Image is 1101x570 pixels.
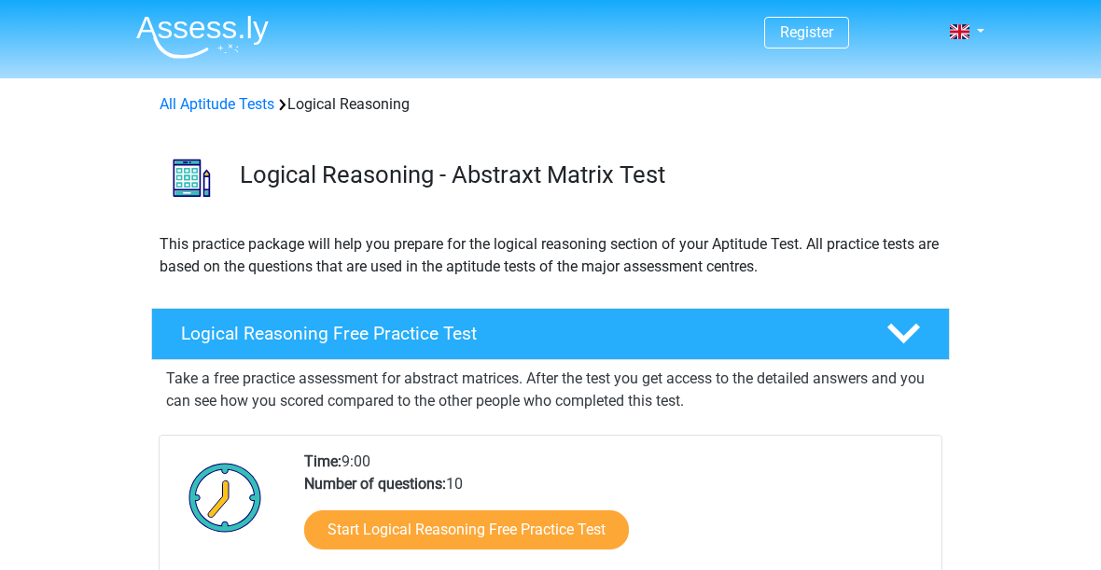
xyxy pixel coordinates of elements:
b: Time: [304,452,341,470]
img: logical reasoning [152,138,231,217]
p: This practice package will help you prepare for the logical reasoning section of your Aptitude Te... [160,233,941,278]
a: Start Logical Reasoning Free Practice Test [304,510,629,549]
a: All Aptitude Tests [160,95,274,113]
h3: Logical Reasoning - Abstraxt Matrix Test [240,160,935,189]
img: Assessly [136,15,269,59]
a: Register [780,23,833,41]
img: Clock [178,451,272,544]
a: Logical Reasoning Free Practice Test [144,308,957,360]
h4: Logical Reasoning Free Practice Test [181,323,857,344]
div: Logical Reasoning [152,93,949,116]
b: Number of questions: [304,475,446,493]
p: Take a free practice assessment for abstract matrices. After the test you get access to the detai... [166,368,935,412]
